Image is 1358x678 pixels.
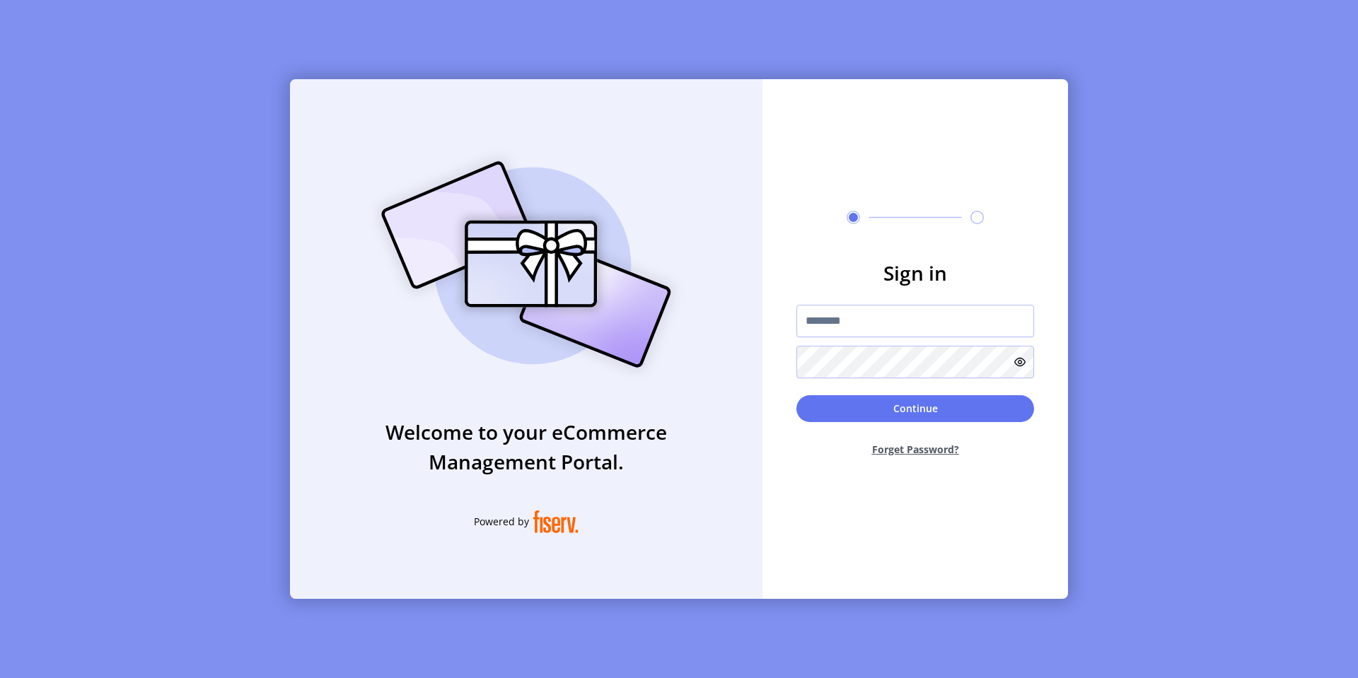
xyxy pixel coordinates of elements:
button: Forget Password? [796,431,1034,468]
span: Powered by [474,514,529,529]
h3: Sign in [796,258,1034,288]
button: Continue [796,395,1034,422]
h3: Welcome to your eCommerce Management Portal. [290,417,762,477]
img: card_Illustration.svg [360,146,692,383]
